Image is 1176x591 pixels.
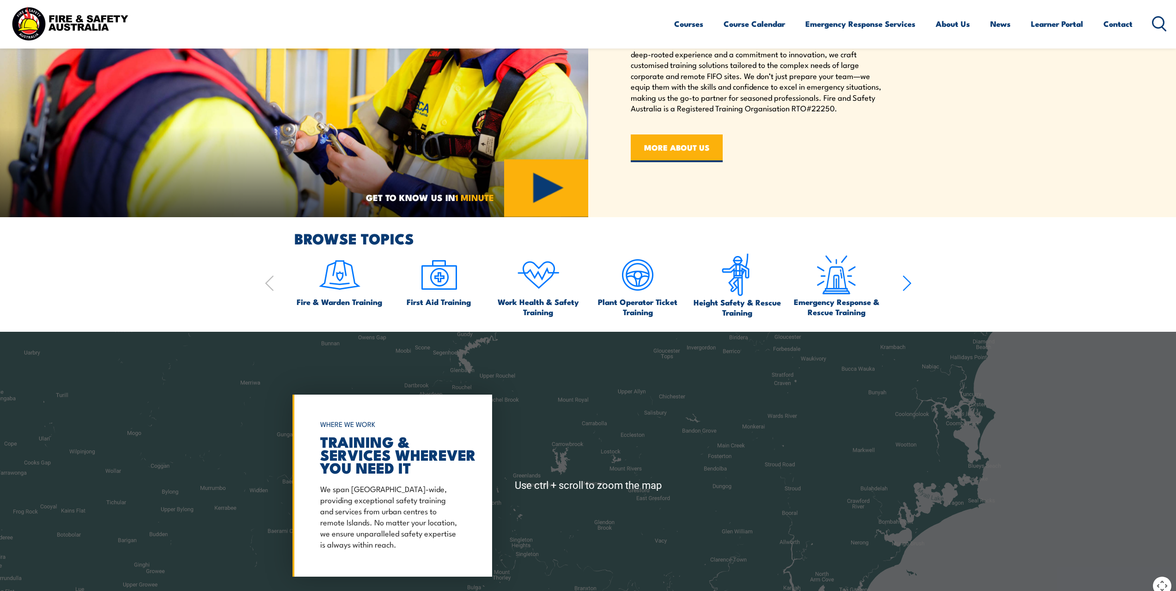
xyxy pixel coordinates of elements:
img: icon-6 [715,253,759,297]
img: icon-2 [417,253,461,297]
a: Course Calendar [724,12,785,36]
p: We span [GEOGRAPHIC_DATA]-wide, providing exceptional safety training and services from urban cen... [320,483,460,549]
a: Work Health & Safety Training [493,253,584,317]
a: First Aid Training [407,253,471,307]
span: GET TO KNOW US IN [366,193,494,201]
a: News [990,12,1011,36]
span: Height Safety & Rescue Training [692,297,782,317]
span: Fire & Warden Training [297,297,382,307]
a: Fire & Warden Training [297,253,382,307]
img: icon-4 [517,253,560,297]
img: icon-1 [318,253,361,297]
img: Emergency Response Icon [815,253,858,297]
h6: WHERE WE WORK [320,416,460,433]
a: Emergency Response Services [805,12,915,36]
h2: TRAINING & SERVICES WHEREVER YOU NEED IT [320,435,460,474]
a: Emergency Response & Rescue Training [791,253,882,317]
span: Emergency Response & Rescue Training [791,297,882,317]
img: icon-5 [616,253,659,297]
a: About Us [936,12,970,36]
span: Plant Operator Ticket Training [592,297,683,317]
a: Learner Portal [1031,12,1083,36]
h2: BROWSE TOPICS [294,232,912,244]
span: First Aid Training [407,297,471,307]
p: We are recognised for our expertise in safety training and emergency response, serving Australia’... [631,27,884,113]
strong: 1 MINUTE [455,190,494,204]
a: Plant Operator Ticket Training [592,253,683,317]
a: Courses [674,12,703,36]
span: Work Health & Safety Training [493,297,584,317]
a: MORE ABOUT US [631,134,723,162]
a: Height Safety & Rescue Training [692,253,782,317]
a: Contact [1103,12,1133,36]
